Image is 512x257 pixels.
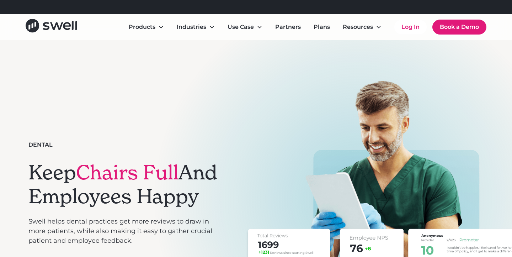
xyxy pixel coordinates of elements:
a: Plans [308,20,336,34]
a: Log In [394,20,427,34]
span: Chairs Full [76,160,178,185]
h1: Keep And Employees Happy [28,161,220,208]
div: Dental [28,141,53,149]
div: Use Case [222,20,268,34]
a: Partners [270,20,306,34]
div: Products [129,23,155,31]
div: Resources [337,20,387,34]
a: home [26,19,77,35]
div: Industries [177,23,206,31]
a: Book a Demo [432,20,486,35]
p: Swell helps dental practices get more reviews to draw in more patients, while also making it easy... [28,217,220,246]
div: Use Case [228,23,254,31]
div: Industries [171,20,220,34]
div: Products [123,20,170,34]
div: Resources [343,23,373,31]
